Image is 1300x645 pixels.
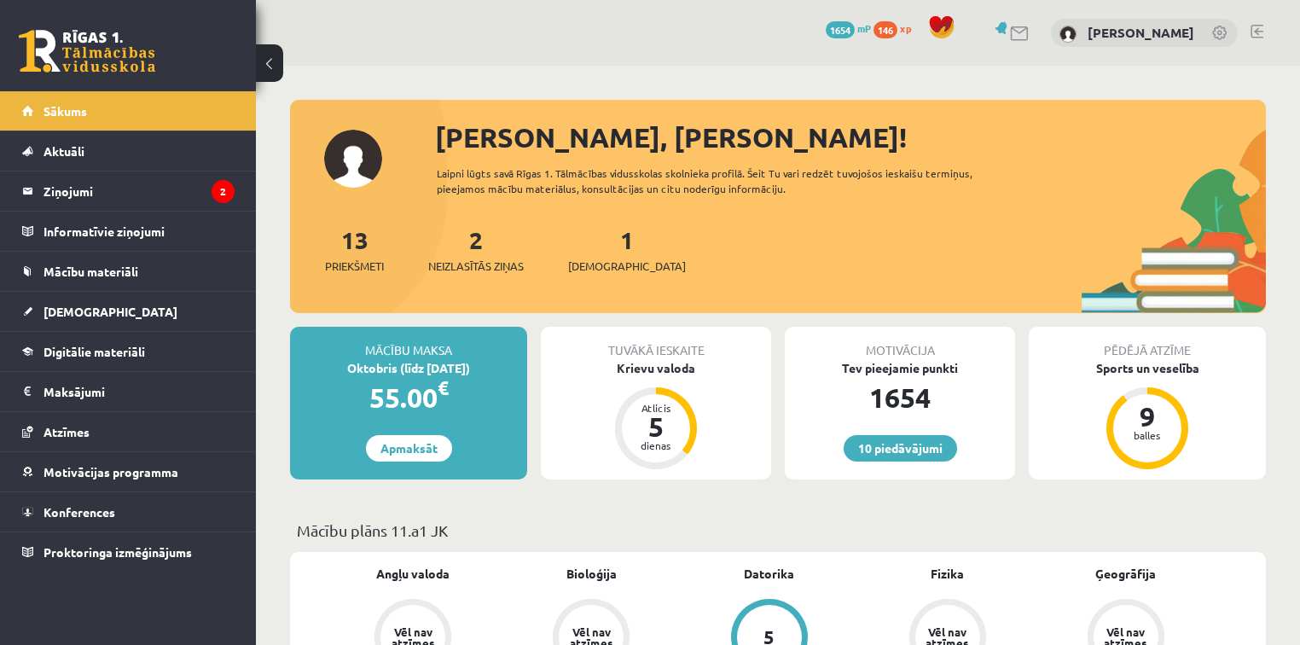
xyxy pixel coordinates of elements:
[22,131,235,171] a: Aktuāli
[1029,359,1266,472] a: Sports un veselība 9 balles
[1122,403,1173,430] div: 9
[44,212,235,251] legend: Informatīvie ziņojumi
[22,492,235,532] a: Konferences
[44,464,178,479] span: Motivācijas programma
[44,304,177,319] span: [DEMOGRAPHIC_DATA]
[366,435,452,462] a: Apmaksāt
[376,565,450,583] a: Angļu valoda
[22,292,235,331] a: [DEMOGRAPHIC_DATA]
[541,359,771,472] a: Krievu valoda Atlicis 5 dienas
[785,327,1015,359] div: Motivācija
[22,212,235,251] a: Informatīvie ziņojumi
[290,377,527,418] div: 55.00
[900,21,911,35] span: xp
[630,413,682,440] div: 5
[44,264,138,279] span: Mācību materiāli
[826,21,855,38] span: 1654
[630,440,682,450] div: dienas
[1029,359,1266,377] div: Sports un veselība
[22,412,235,451] a: Atzīmes
[1029,327,1266,359] div: Pēdējā atzīme
[22,372,235,411] a: Maksājumi
[44,171,235,211] legend: Ziņojumi
[44,504,115,520] span: Konferences
[22,171,235,211] a: Ziņojumi2
[44,143,84,159] span: Aktuāli
[857,21,871,35] span: mP
[290,327,527,359] div: Mācību maksa
[212,180,235,203] i: 2
[290,359,527,377] div: Oktobris (līdz [DATE])
[744,565,794,583] a: Datorika
[785,359,1015,377] div: Tev pieejamie punkti
[931,565,964,583] a: Fizika
[44,103,87,119] span: Sākums
[438,375,449,400] span: €
[22,532,235,572] a: Proktoringa izmēģinājums
[541,359,771,377] div: Krievu valoda
[1095,565,1156,583] a: Ģeogrāfija
[44,344,145,359] span: Digitālie materiāli
[873,21,920,35] a: 146 xp
[22,91,235,131] a: Sākums
[541,327,771,359] div: Tuvākā ieskaite
[844,435,957,462] a: 10 piedāvājumi
[22,252,235,291] a: Mācību materiāli
[785,377,1015,418] div: 1654
[22,452,235,491] a: Motivācijas programma
[19,30,155,73] a: Rīgas 1. Tālmācības vidusskola
[428,224,524,275] a: 2Neizlasītās ziņas
[435,117,1266,158] div: [PERSON_NAME], [PERSON_NAME]!
[566,565,617,583] a: Bioloģija
[630,403,682,413] div: Atlicis
[325,224,384,275] a: 13Priekšmeti
[826,21,871,35] a: 1654 mP
[568,224,686,275] a: 1[DEMOGRAPHIC_DATA]
[44,372,235,411] legend: Maksājumi
[437,166,1022,196] div: Laipni lūgts savā Rīgas 1. Tālmācības vidusskolas skolnieka profilā. Šeit Tu vari redzēt tuvojošo...
[1122,430,1173,440] div: balles
[1088,24,1194,41] a: [PERSON_NAME]
[1059,26,1077,43] img: Viktorija Bērziņa
[325,258,384,275] span: Priekšmeti
[297,519,1259,542] p: Mācību plāns 11.a1 JK
[44,544,192,560] span: Proktoringa izmēģinājums
[44,424,90,439] span: Atzīmes
[873,21,897,38] span: 146
[428,258,524,275] span: Neizlasītās ziņas
[22,332,235,371] a: Digitālie materiāli
[568,258,686,275] span: [DEMOGRAPHIC_DATA]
